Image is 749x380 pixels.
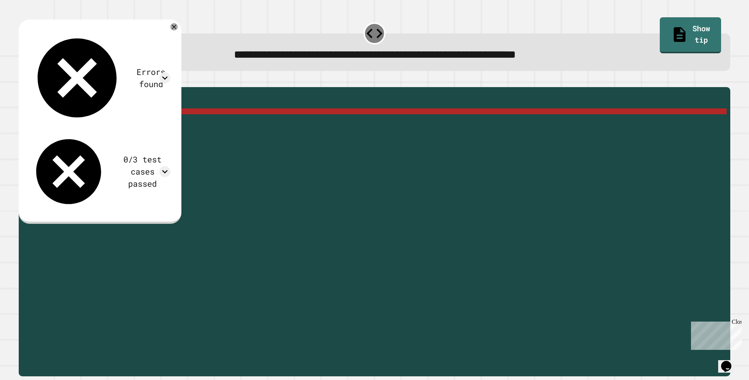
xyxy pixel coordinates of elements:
[660,17,721,53] a: Show tip
[132,66,170,90] div: Errors found
[718,351,742,373] iframe: chat widget
[688,319,742,350] iframe: chat widget
[115,153,170,190] div: 0/3 test cases passed
[3,3,51,47] div: Chat with us now!Close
